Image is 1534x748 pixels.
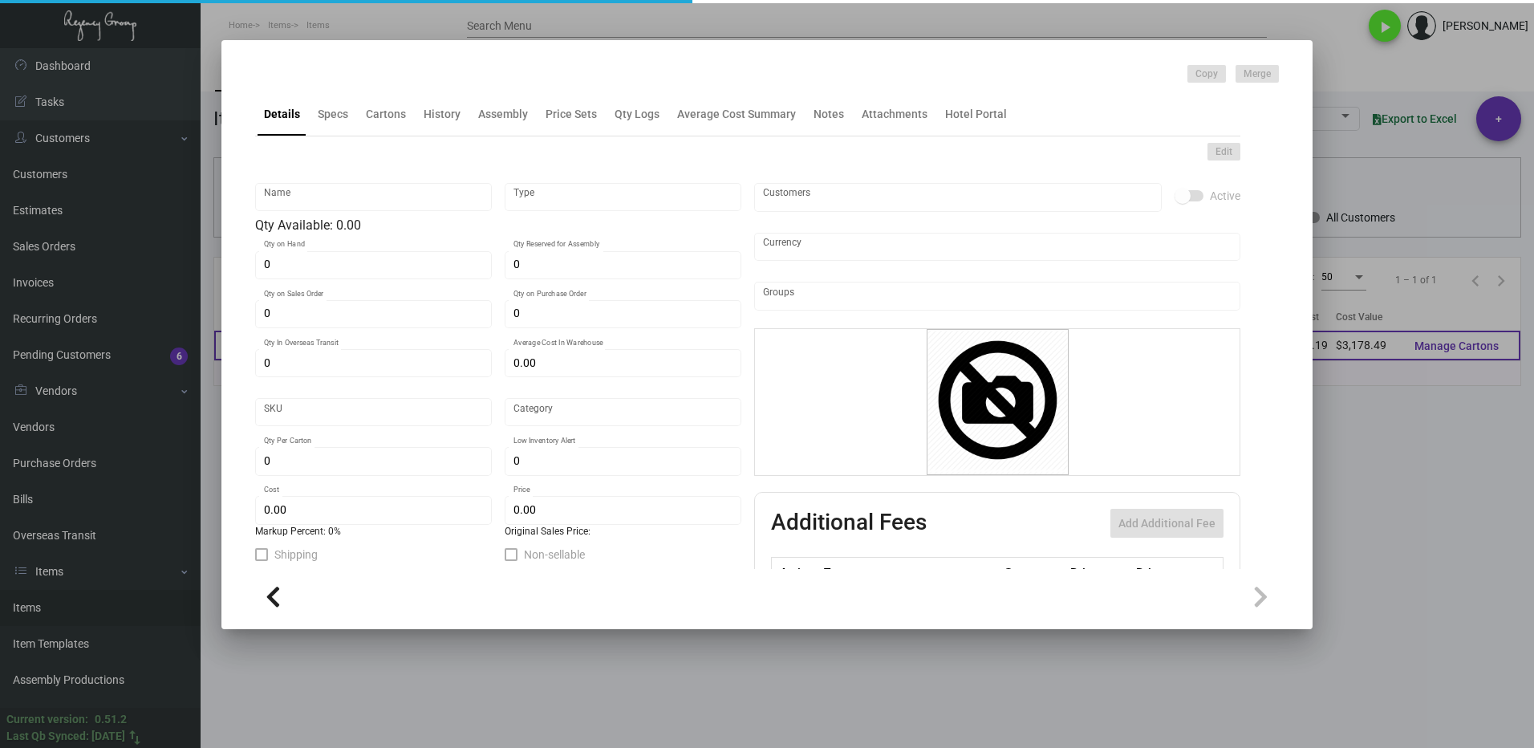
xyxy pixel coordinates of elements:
div: Current version: [6,711,88,728]
button: Merge [1236,65,1279,83]
th: Active [772,558,821,586]
button: Edit [1207,143,1240,161]
span: Add Additional Fee [1118,517,1215,530]
div: Cartons [366,106,406,123]
div: Attachments [862,106,927,123]
span: Active [1210,186,1240,205]
span: Copy [1195,67,1218,81]
div: Qty Logs [615,106,659,123]
div: Specs [318,106,348,123]
div: Last Qb Synced: [DATE] [6,728,125,745]
input: Add new.. [763,191,1154,204]
div: Hotel Portal [945,106,1007,123]
div: 0.51.2 [95,711,127,728]
div: History [424,106,461,123]
th: Type [820,558,1000,586]
span: Merge [1244,67,1271,81]
th: Price type [1132,558,1204,586]
div: Qty Available: 0.00 [255,216,741,235]
input: Add new.. [763,290,1232,303]
th: Price [1066,558,1132,586]
button: Copy [1187,65,1226,83]
div: Price Sets [546,106,597,123]
th: Cost [1000,558,1065,586]
div: Details [264,106,300,123]
span: Edit [1215,145,1232,159]
span: Shipping [274,545,318,564]
div: Assembly [478,106,528,123]
span: Non-sellable [524,545,585,564]
div: Average Cost Summary [677,106,796,123]
div: Notes [814,106,844,123]
button: Add Additional Fee [1110,509,1224,538]
h2: Additional Fees [771,509,927,538]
